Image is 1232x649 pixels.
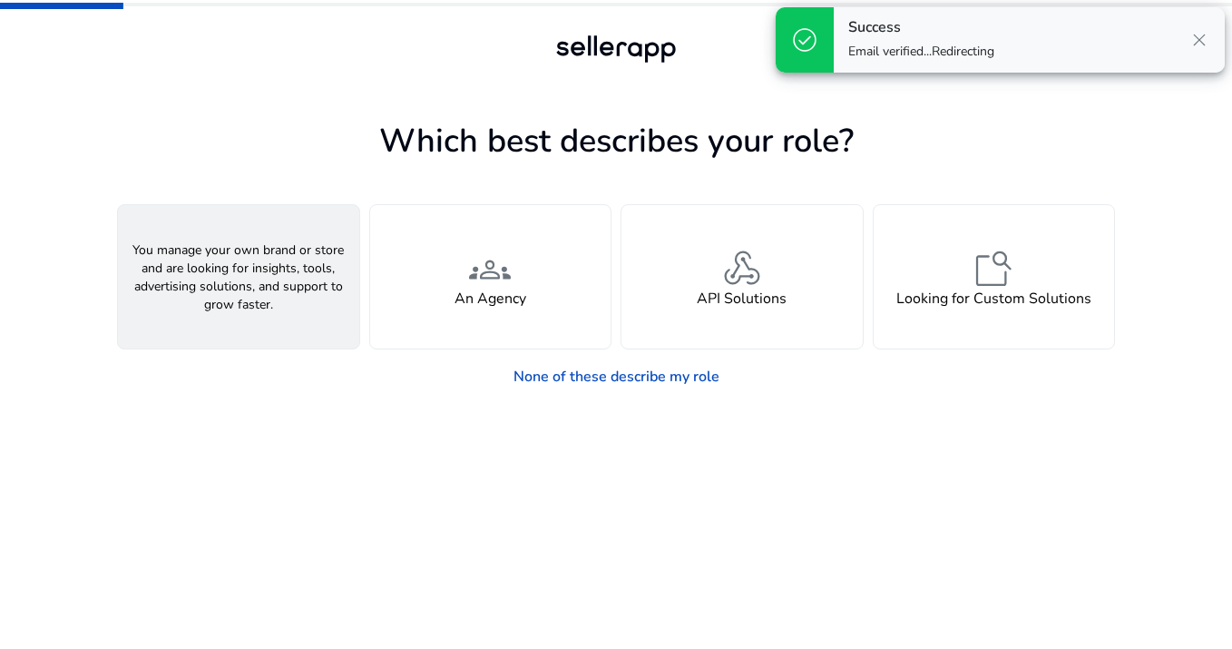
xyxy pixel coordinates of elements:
[455,290,526,308] h4: An Agency
[896,290,1091,308] h4: Looking for Custom Solutions
[697,290,787,308] h4: API Solutions
[117,122,1115,161] h1: Which best describes your role?
[468,247,512,290] span: groups
[848,43,994,61] p: Email verified...Redirecting
[621,204,864,349] button: webhookAPI Solutions
[720,247,764,290] span: webhook
[972,247,1015,290] span: feature_search
[117,204,360,349] button: You manage your own brand or store and are looking for insights, tools, advertising solutions, an...
[369,204,612,349] button: groupsAn Agency
[790,25,819,54] span: check_circle
[1188,29,1210,51] span: close
[848,19,994,36] h4: Success
[873,204,1116,349] button: feature_searchLooking for Custom Solutions
[499,359,734,395] a: None of these describe my role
